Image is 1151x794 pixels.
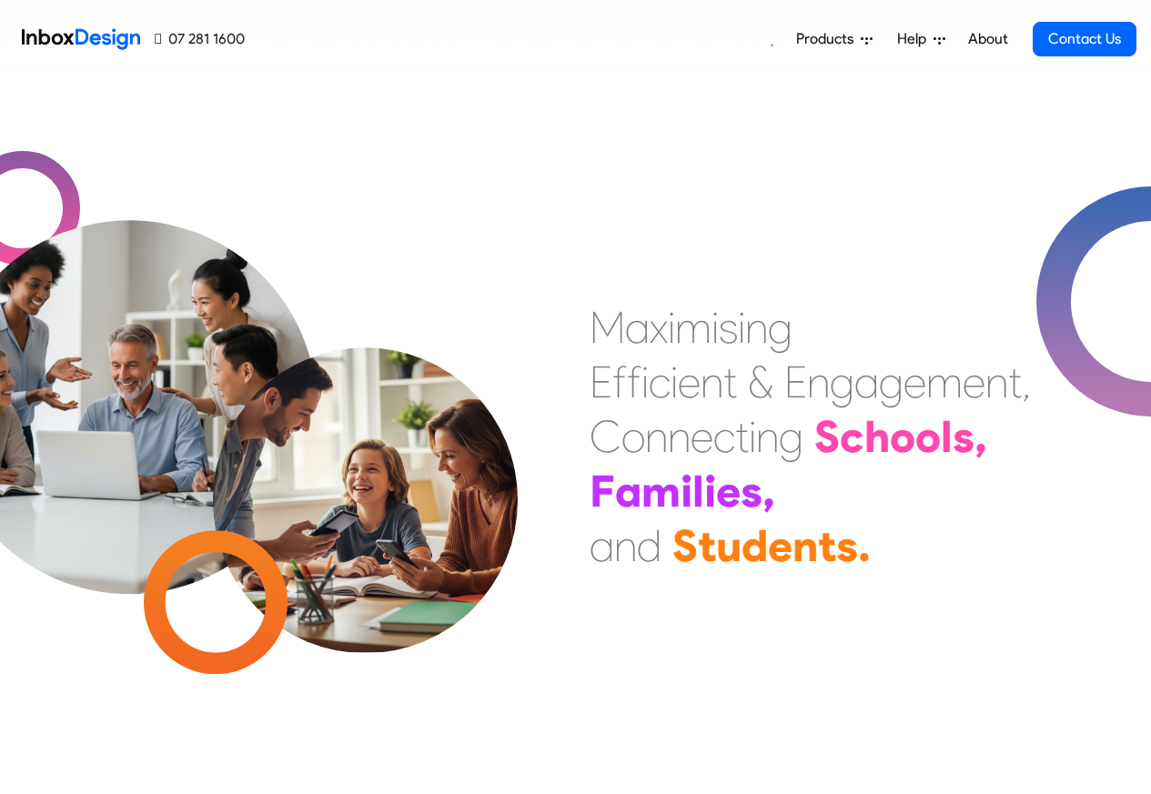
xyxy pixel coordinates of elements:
div: g [879,355,904,409]
div: M [590,300,625,355]
img: parents_with_child.png [175,272,556,653]
div: a [625,300,650,355]
div: u [716,518,742,573]
div: t [698,518,716,573]
div: n [793,518,818,573]
div: g [830,355,854,409]
div: f [627,355,641,409]
div: m [926,355,963,409]
div: e [768,518,793,573]
div: m [675,300,712,355]
div: i [738,300,745,355]
div: t [723,355,737,409]
div: o [890,409,915,464]
div: h [864,409,890,464]
div: o [915,409,941,464]
div: f [612,355,627,409]
div: g [768,300,793,355]
div: i [671,355,678,409]
div: n [807,355,830,409]
div: i [749,409,756,464]
div: n [701,355,723,409]
div: n [756,409,779,464]
span: Help [897,28,934,50]
div: c [649,355,671,409]
div: d [637,518,661,573]
div: Maximising Efficient & Engagement, Connecting Schools, Families, and Students. [590,300,1031,573]
div: i [712,300,719,355]
div: C [590,409,621,464]
div: a [590,518,614,573]
div: m [641,464,681,518]
div: t [1008,355,1022,409]
div: o [621,409,645,464]
div: n [614,518,637,573]
div: , [762,464,775,518]
div: e [691,409,713,464]
div: a [854,355,879,409]
div: n [985,355,1008,409]
a: Contact Us [1033,22,1136,56]
div: & [748,355,773,409]
div: i [668,300,675,355]
div: E [784,355,807,409]
div: i [704,464,716,518]
div: i [641,355,649,409]
div: s [836,518,858,573]
div: a [615,464,641,518]
div: g [779,409,803,464]
div: l [692,464,704,518]
div: c [840,409,864,464]
div: e [678,355,701,409]
div: i [681,464,692,518]
div: e [904,355,926,409]
div: s [719,300,738,355]
div: , [1022,355,1031,409]
div: , [974,409,987,464]
div: . [858,518,871,573]
div: E [590,355,612,409]
a: Help [890,21,953,57]
a: About [963,21,1013,57]
div: e [716,464,741,518]
div: t [818,518,836,573]
div: s [953,409,974,464]
div: n [645,409,668,464]
div: n [745,300,768,355]
div: d [742,518,768,573]
a: 07 281 1600 [155,28,245,50]
div: c [713,409,735,464]
span: Products [796,28,861,50]
div: F [590,464,615,518]
div: e [963,355,985,409]
div: l [941,409,953,464]
a: Products [789,21,880,57]
div: t [735,409,749,464]
div: x [650,300,668,355]
div: s [741,464,762,518]
div: n [668,409,691,464]
div: S [672,518,698,573]
div: S [814,409,840,464]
